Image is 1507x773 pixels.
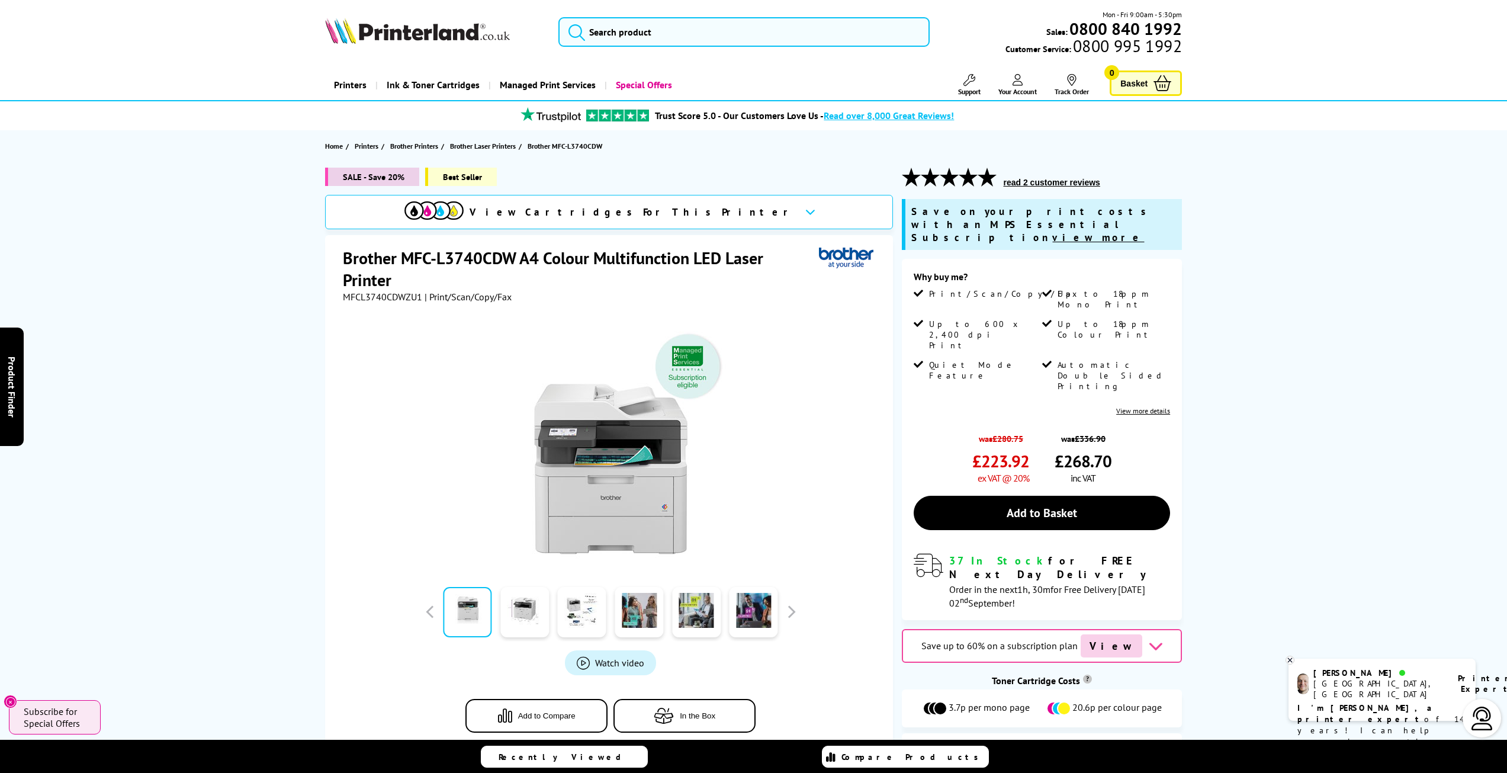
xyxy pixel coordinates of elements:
[325,18,510,44] img: Printerland Logo
[470,206,795,219] span: View Cartridges For This Printer
[841,752,985,762] span: Compare Products
[1075,433,1106,444] strike: £336.90
[978,472,1029,484] span: ex VAT @ 20%
[1069,18,1182,40] b: 0800 840 1992
[822,746,989,768] a: Compare Products
[998,87,1037,96] span: Your Account
[325,168,419,186] span: SALE - Save 20%
[6,356,18,417] span: Product Finder
[914,554,1170,608] div: modal_delivery
[390,140,438,152] span: Brother Printers
[1116,406,1170,415] a: View more details
[499,752,633,762] span: Recently Viewed
[1313,678,1443,700] div: [GEOGRAPHIC_DATA], [GEOGRAPHIC_DATA]
[1055,74,1089,96] a: Track Order
[355,140,381,152] a: Printers
[425,168,497,186] span: Best Seller
[929,360,1039,381] span: Quiet Mode Feature
[450,140,516,152] span: Brother Laser Printers
[1000,177,1103,188] button: read 2 customer reviews
[902,675,1182,687] div: Toner Cartridge Costs
[972,450,1029,472] span: £223.92
[450,140,519,152] a: Brother Laser Printers
[605,70,681,100] a: Special Offers
[824,110,954,121] span: Read over 8,000 Great Reviews!
[958,74,981,96] a: Support
[1058,319,1168,340] span: Up to 18ppm Colour Print
[595,657,644,669] span: Watch video
[1470,707,1494,730] img: user-headset-light.svg
[949,701,1030,716] span: 3.7p per mono page
[929,288,1081,299] span: Print/Scan/Copy/Fax
[960,595,968,605] sup: nd
[325,18,544,46] a: Printerland Logo
[1052,231,1144,244] u: view more
[1005,40,1182,54] span: Customer Service:
[1110,70,1182,96] a: Basket 0
[515,107,586,122] img: trustpilot rating
[949,554,1048,567] span: 37 In Stock
[613,699,756,733] button: In the Box
[1313,668,1443,678] div: [PERSON_NAME]
[481,746,648,768] a: Recently Viewed
[1297,703,1435,724] b: I'm [PERSON_NAME], a printer expert
[390,140,441,152] a: Brother Printers
[972,427,1029,444] span: was
[1058,360,1168,392] span: Automatic Double Sided Printing
[1297,673,1309,694] img: ashley-livechat.png
[1046,26,1068,37] span: Sales:
[914,496,1170,530] a: Add to Basket
[494,326,727,559] img: Brother MFC-L3740CDW
[1058,288,1168,310] span: Up to 18ppm Mono Print
[24,705,89,729] span: Subscribe for Special Offers
[325,70,375,100] a: Printers
[1068,23,1182,34] a: 0800 840 1992
[465,699,608,733] button: Add to Compare
[325,140,346,152] a: Home
[1072,701,1162,716] span: 20.6p per colour page
[558,17,930,47] input: Search product
[819,247,873,269] img: Brother
[375,70,489,100] a: Ink & Toner Cartridges
[325,140,343,152] span: Home
[1103,9,1182,20] span: Mon - Fri 9:00am - 5:30pm
[921,640,1078,652] span: Save up to 60% on a subscription plan
[949,583,1145,609] span: Order in the next for Free Delivery [DATE] 02 September!
[1055,450,1111,472] span: £268.70
[586,110,649,121] img: trustpilot rating
[911,205,1152,244] span: Save on your print costs with an MPS Essential Subscription
[343,247,820,291] h1: Brother MFC-L3740CDW A4 Colour Multifunction LED Laser Printer
[1071,472,1095,484] span: inc VAT
[1071,40,1182,52] span: 0800 995 1992
[565,650,656,675] a: Product_All_Videos
[1017,583,1050,595] span: 1h, 30m
[425,291,512,303] span: | Print/Scan/Copy/Fax
[998,74,1037,96] a: Your Account
[1055,427,1111,444] span: was
[1083,675,1092,684] sup: Cost per page
[680,711,715,720] span: In the Box
[528,142,602,150] span: Brother MFC-L3740CDW
[958,87,981,96] span: Support
[1120,75,1148,91] span: Basket
[1104,65,1119,80] span: 0
[655,110,954,121] a: Trust Score 5.0 - Our Customers Love Us -Read over 8,000 Great Reviews!
[1081,634,1142,657] span: View
[404,201,464,220] img: cmyk-icon.svg
[343,291,422,303] span: MFCL3740CDWZU1
[992,433,1023,444] strike: £280.75
[387,70,480,100] span: Ink & Toner Cartridges
[929,319,1039,351] span: Up to 600 x 2,400 dpi Print
[489,70,605,100] a: Managed Print Services
[949,554,1170,581] div: for FREE Next Day Delivery
[518,711,576,720] span: Add to Compare
[355,140,378,152] span: Printers
[4,695,17,708] button: Close
[1297,703,1467,759] p: of 14 years! I can help you choose the right product
[914,271,1170,288] div: Why buy me?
